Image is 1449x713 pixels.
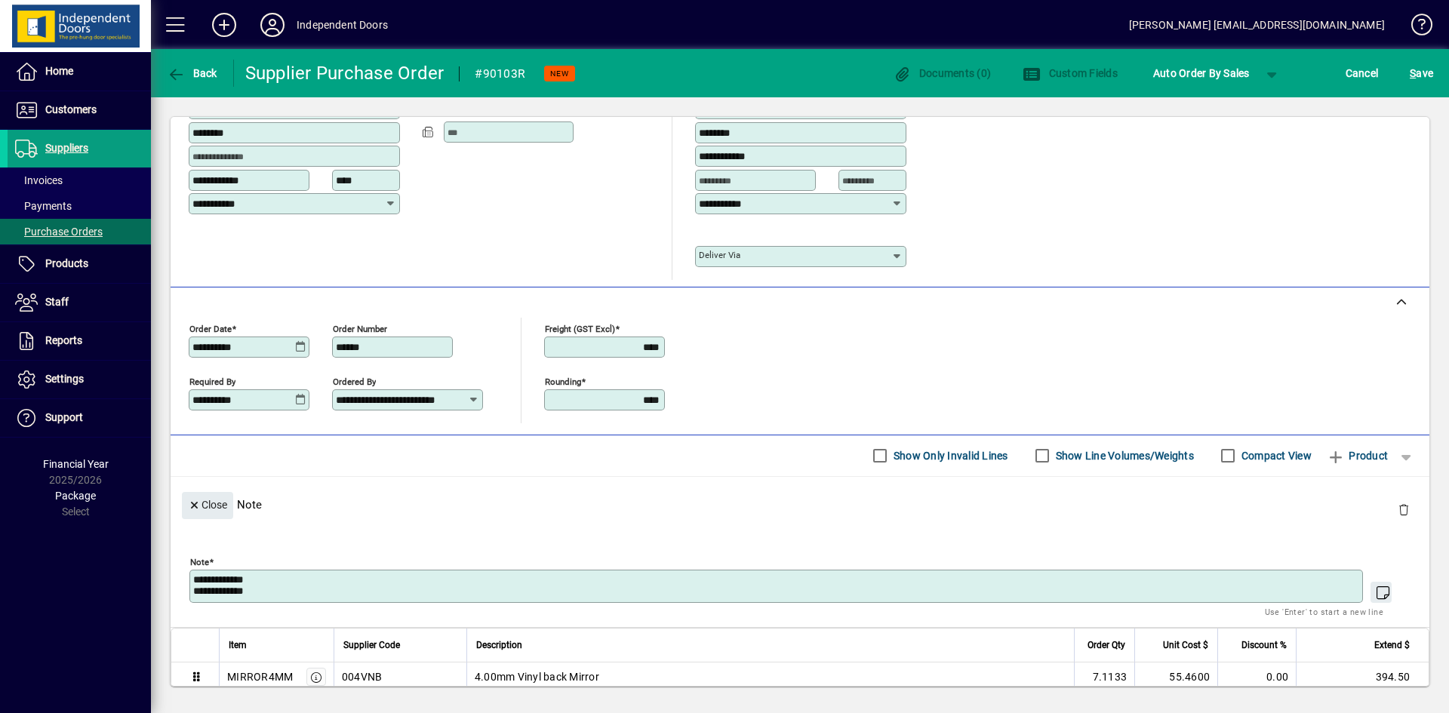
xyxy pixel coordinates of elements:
[1163,637,1208,653] span: Unit Cost $
[334,662,466,693] td: 004VNB
[1134,662,1217,693] td: 55.4600
[45,65,73,77] span: Home
[333,376,376,386] mat-label: Ordered by
[1146,60,1257,87] button: Auto Order By Sales
[1053,448,1194,463] label: Show Line Volumes/Weights
[182,492,233,519] button: Close
[1241,637,1287,653] span: Discount %
[167,67,217,79] span: Back
[245,61,445,85] div: Supplier Purchase Order
[178,497,237,511] app-page-header-button: Close
[333,323,387,333] mat-label: Order number
[1327,444,1388,468] span: Product
[200,11,248,38] button: Add
[8,399,151,437] a: Support
[151,60,234,87] app-page-header-button: Back
[1386,492,1422,528] button: Delete
[1296,662,1429,693] td: 394.50
[8,167,151,193] a: Invoices
[891,448,1008,463] label: Show Only Invalid Lines
[1217,662,1296,693] td: 0.00
[45,334,82,346] span: Reports
[1265,603,1383,620] mat-hint: Use 'Enter' to start a new line
[189,376,235,386] mat-label: Required by
[8,361,151,398] a: Settings
[297,13,388,37] div: Independent Doors
[1074,662,1134,693] td: 7.1133
[8,53,151,91] a: Home
[8,219,151,244] a: Purchase Orders
[475,62,525,86] div: #90103R
[55,490,96,502] span: Package
[1153,61,1250,85] span: Auto Order By Sales
[1088,637,1125,653] span: Order Qty
[227,669,293,684] div: MIRROR4MM
[1319,442,1395,469] button: Product
[190,556,209,567] mat-label: Note
[1406,60,1437,87] button: Save
[1346,61,1379,85] span: Cancel
[1023,67,1118,79] span: Custom Fields
[545,323,615,333] mat-label: Freight (GST excl)
[229,637,247,653] span: Item
[8,322,151,360] a: Reports
[475,669,599,684] span: 4.00mm Vinyl back Mirror
[1386,502,1422,516] app-page-header-button: Delete
[8,193,151,219] a: Payments
[43,458,109,470] span: Financial Year
[1400,3,1430,52] a: Knowledge Base
[163,60,221,87] button: Back
[1374,637,1410,653] span: Extend $
[343,637,400,653] span: Supplier Code
[45,142,88,154] span: Suppliers
[476,637,522,653] span: Description
[8,245,151,283] a: Products
[699,250,740,260] mat-label: Deliver via
[8,91,151,129] a: Customers
[1410,61,1433,85] span: ave
[893,67,991,79] span: Documents (0)
[8,284,151,321] a: Staff
[45,103,97,115] span: Customers
[45,296,69,308] span: Staff
[189,323,232,333] mat-label: Order date
[15,200,72,212] span: Payments
[1410,67,1416,79] span: S
[188,493,227,518] span: Close
[545,376,581,386] mat-label: Rounding
[1238,448,1312,463] label: Compact View
[889,60,995,87] button: Documents (0)
[1019,60,1121,87] button: Custom Fields
[15,174,63,186] span: Invoices
[550,69,569,78] span: NEW
[45,373,84,385] span: Settings
[1129,13,1385,37] div: [PERSON_NAME] [EMAIL_ADDRESS][DOMAIN_NAME]
[1342,60,1383,87] button: Cancel
[15,226,103,238] span: Purchase Orders
[171,477,1429,532] div: Note
[45,411,83,423] span: Support
[248,11,297,38] button: Profile
[45,257,88,269] span: Products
